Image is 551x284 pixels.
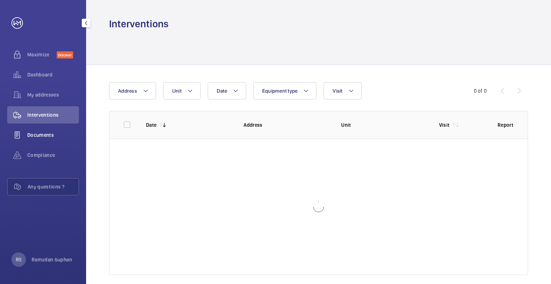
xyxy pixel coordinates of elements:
span: My addresses [27,91,79,98]
span: Interventions [27,111,79,118]
span: Dashboard [27,71,79,78]
button: Equipment type [253,82,317,99]
span: Date [217,88,227,94]
span: Visit [333,88,342,94]
p: Date [146,121,156,129]
button: Date [208,82,246,99]
span: Any questions ? [28,183,79,190]
p: Visit [439,121,450,129]
button: Visit [324,82,361,99]
p: Unit [341,121,427,129]
span: Compliance [27,152,79,159]
button: Address [109,82,156,99]
p: Report [498,121,513,129]
button: Unit [163,82,201,99]
h1: Interventions [109,17,169,31]
div: 0 of 0 [474,87,487,94]
span: Address [118,88,137,94]
p: Address [244,121,330,129]
span: Unit [172,88,182,94]
p: Ramzdan Suphan [32,256,72,263]
span: Equipment type [262,88,298,94]
span: Maximize [27,51,57,58]
span: Discover [57,51,73,59]
p: RS [16,256,22,263]
span: Documents [27,131,79,139]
